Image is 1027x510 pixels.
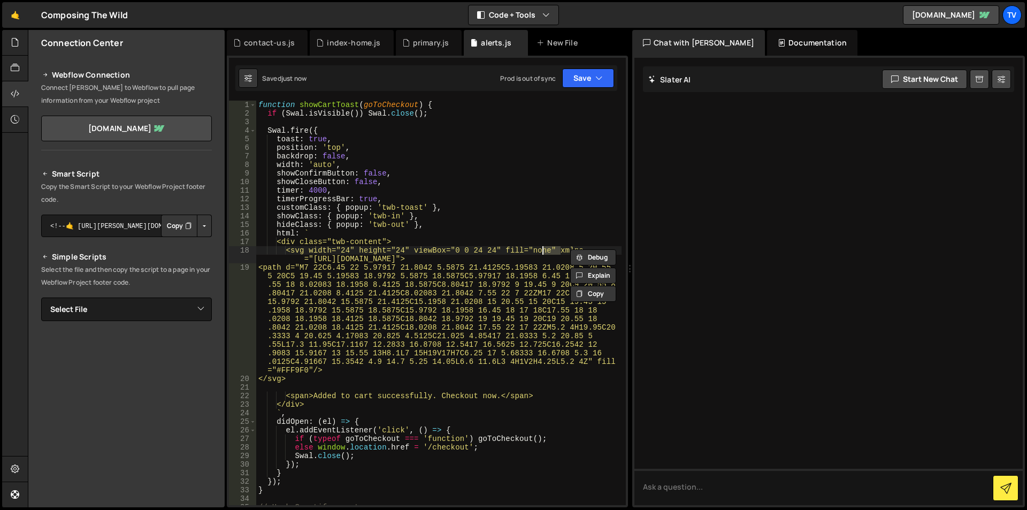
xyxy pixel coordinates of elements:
div: Composing The Wild [41,9,128,21]
div: 8 [229,161,256,169]
a: [DOMAIN_NAME] [41,116,212,141]
p: Copy the Smart Script to your Webflow Project footer code. [41,180,212,206]
div: 14 [229,212,256,220]
div: 32 [229,477,256,486]
div: 34 [229,494,256,503]
a: 🤙 [2,2,28,28]
div: 12 [229,195,256,203]
div: 19 [229,263,256,375]
div: 22 [229,392,256,400]
div: contact-us.js [244,37,295,48]
h2: Simple Scripts [41,250,212,263]
iframe: YouTube video player [41,339,213,435]
div: 28 [229,443,256,452]
div: 20 [229,375,256,383]
h2: Webflow Connection [41,68,212,81]
button: Debug [570,249,616,265]
div: 4 [229,126,256,135]
h2: Slater AI [648,74,691,85]
div: Prod is out of sync [500,74,556,83]
div: Saved [262,74,306,83]
div: 5 [229,135,256,143]
textarea: <!--🤙 [URL][PERSON_NAME][DOMAIN_NAME]> <script>document.addEventListener("DOMContentLoaded", func... [41,215,212,237]
div: 23 [229,400,256,409]
div: Chat with [PERSON_NAME] [632,30,765,56]
div: alerts.js [481,37,511,48]
div: 9 [229,169,256,178]
div: index-home.js [327,37,380,48]
div: just now [281,74,306,83]
div: 16 [229,229,256,238]
a: [DOMAIN_NAME] [903,5,999,25]
div: 2 [229,109,256,118]
button: Code + Tools [469,5,558,25]
h2: Smart Script [41,168,212,180]
div: New File [537,37,581,48]
button: Explain [570,268,616,284]
div: 26 [229,426,256,435]
div: 33 [229,486,256,494]
div: primary.js [413,37,449,48]
div: 29 [229,452,256,460]
div: 7 [229,152,256,161]
div: 6 [229,143,256,152]
div: 18 [229,246,256,263]
div: 11 [229,186,256,195]
p: Select the file and then copy the script to a page in your Webflow Project footer code. [41,263,212,289]
div: 30 [229,460,256,469]
a: TV [1002,5,1022,25]
button: Save [562,68,614,88]
h2: Connection Center [41,37,123,49]
button: Copy [570,286,616,302]
div: 13 [229,203,256,212]
div: 10 [229,178,256,186]
div: Button group with nested dropdown [161,215,212,237]
div: 3 [229,118,256,126]
div: 25 [229,417,256,426]
div: 1 [229,101,256,109]
button: Copy [161,215,197,237]
p: Connect [PERSON_NAME] to Webflow to pull page information from your Webflow project [41,81,212,107]
div: Documentation [767,30,857,56]
div: 31 [229,469,256,477]
div: 17 [229,238,256,246]
div: 21 [229,383,256,392]
div: 15 [229,220,256,229]
div: 24 [229,409,256,417]
button: Start new chat [882,70,967,89]
div: 27 [229,435,256,443]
